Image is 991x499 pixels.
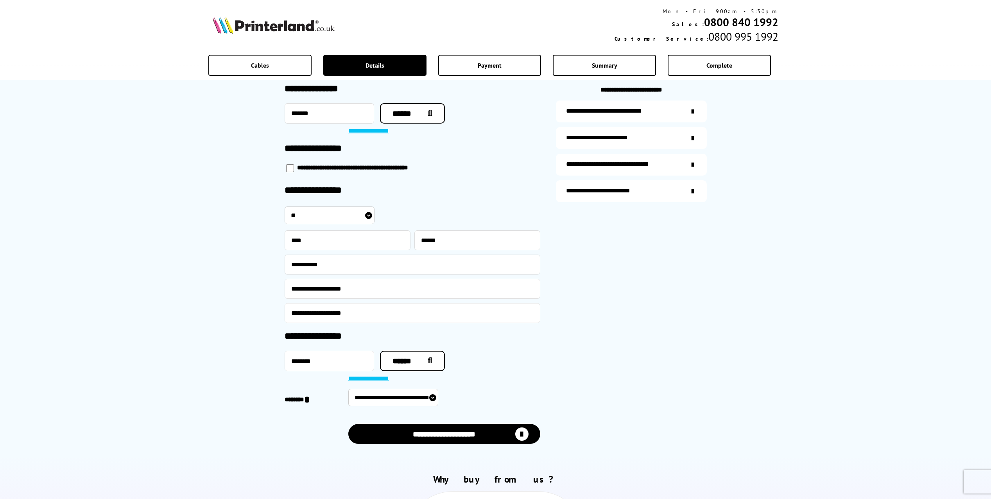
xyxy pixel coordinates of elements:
[478,61,502,69] span: Payment
[592,61,617,69] span: Summary
[556,180,707,202] a: secure-website
[672,21,704,28] span: Sales:
[615,8,778,15] div: Mon - Fri 9:00am - 5:30pm
[556,101,707,122] a: additional-ink
[556,154,707,176] a: additional-cables
[615,35,708,42] span: Customer Service:
[704,15,778,29] a: 0800 840 1992
[366,61,384,69] span: Details
[708,29,778,44] span: 0800 995 1992
[706,61,732,69] span: Complete
[213,473,779,485] h2: Why buy from us?
[251,61,269,69] span: Cables
[213,16,335,34] img: Printerland Logo
[556,127,707,149] a: items-arrive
